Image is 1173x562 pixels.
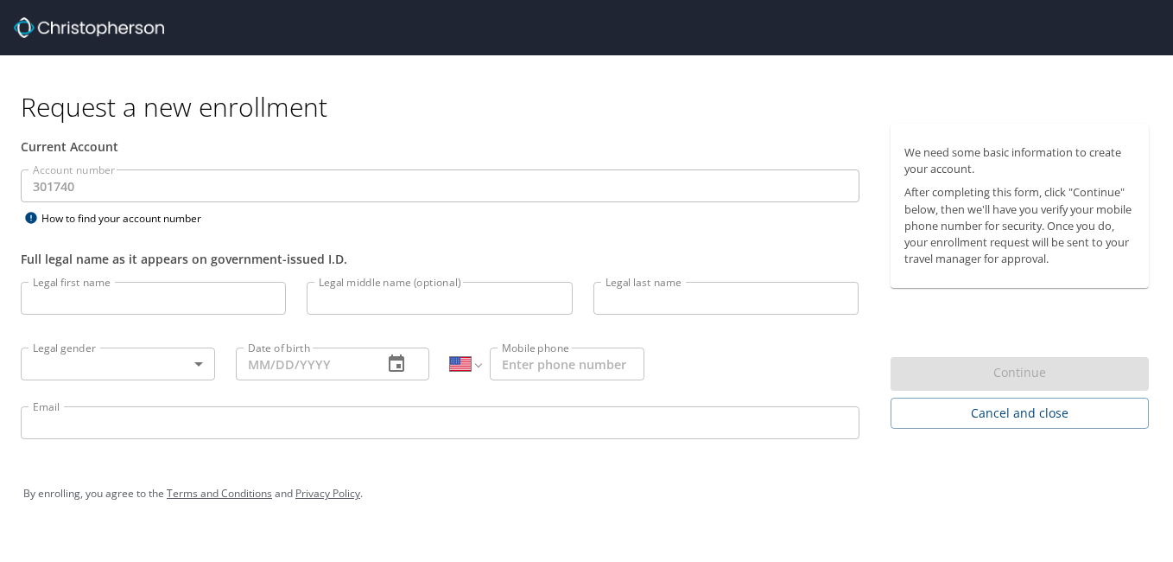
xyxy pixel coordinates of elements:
p: We need some basic information to create your account. [904,144,1136,177]
div: Current Account [21,137,859,156]
input: Enter phone number [490,348,644,380]
div: By enrolling, you agree to the and . [23,472,1150,515]
div: Full legal name as it appears on government-issued I.D. [21,250,859,268]
p: After completing this form, click "Continue" below, then we'll have you verify your mobile phone ... [904,184,1136,267]
img: cbt logo [14,17,164,38]
div: How to find your account number [21,208,237,229]
input: MM/DD/YYYY [236,348,370,380]
a: Terms and Conditions [167,486,272,501]
div: ​ [21,348,215,380]
span: Cancel and close [904,403,1136,425]
button: Cancel and close [891,398,1150,430]
a: Privacy Policy [295,486,360,501]
h1: Request a new enrollment [21,90,1163,124]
